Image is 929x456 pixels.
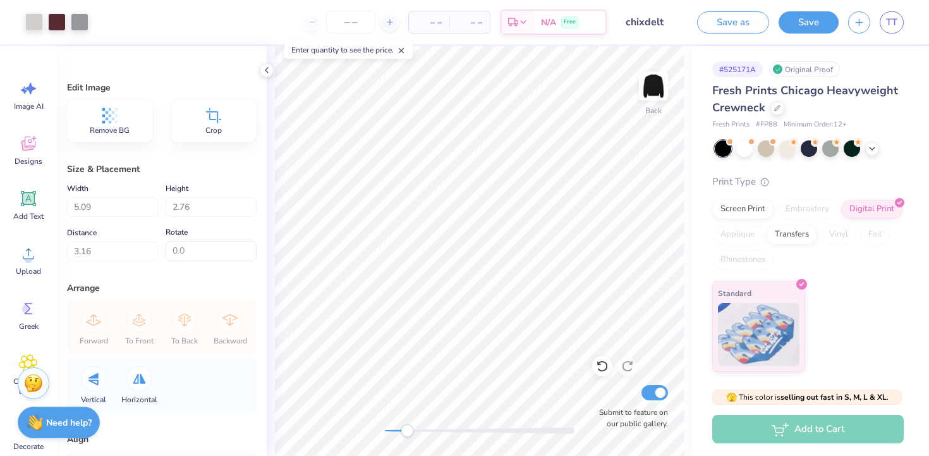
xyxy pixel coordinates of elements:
span: Vertical [81,395,106,405]
span: Greek [19,321,39,331]
div: Print Type [712,175,904,189]
span: – – [457,16,482,29]
div: Transfers [767,225,817,244]
img: Standard [718,303,799,366]
span: Add Text [13,211,44,221]
div: Embroidery [777,200,837,219]
div: Enter quantity to see the price. [284,41,413,59]
strong: Need help? [46,417,92,429]
span: – – [416,16,442,29]
span: Clipart & logos [8,376,49,397]
span: Minimum Order: 12 + [784,120,847,130]
div: Digital Print [841,200,902,219]
span: Fresh Prints Chicago Heavyweight Crewneck [712,83,898,115]
div: Foil [860,225,890,244]
div: Arrange [67,281,257,295]
span: Horizontal [121,395,157,405]
span: Image AI [14,101,44,111]
div: Vinyl [821,225,856,244]
div: Original Proof [769,61,840,77]
span: Free [564,18,576,27]
label: Rotate [166,225,188,240]
span: Fresh Prints [712,120,750,130]
label: Height [166,181,188,196]
div: Applique [712,225,763,244]
label: Distance [67,225,97,240]
img: Back [641,73,666,99]
div: Align [67,433,257,446]
span: Upload [16,266,41,276]
a: TT [880,11,904,34]
span: Standard [718,287,751,300]
strong: selling out fast in S, M, L & XL [780,392,887,402]
div: Screen Print [712,200,774,219]
div: Size & Placement [67,163,257,176]
input: Untitled Design [616,9,678,35]
div: Edit Image [67,81,257,94]
span: Crop [205,125,222,135]
span: Decorate [13,441,44,452]
label: Submit to feature on our public gallery. [592,407,668,429]
input: – – [326,11,375,34]
label: Width [67,181,88,196]
span: This color is . [726,391,889,403]
span: TT [886,15,897,30]
span: # FP88 [756,120,777,130]
div: # 525171A [712,61,763,77]
span: Remove BG [90,125,130,135]
span: N/A [541,16,556,29]
span: Designs [15,156,42,166]
div: Accessibility label [401,424,413,437]
button: Save as [697,11,769,34]
div: Rhinestones [712,250,774,269]
button: Save [779,11,839,34]
div: Back [645,105,662,116]
span: 🫣 [726,391,737,404]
